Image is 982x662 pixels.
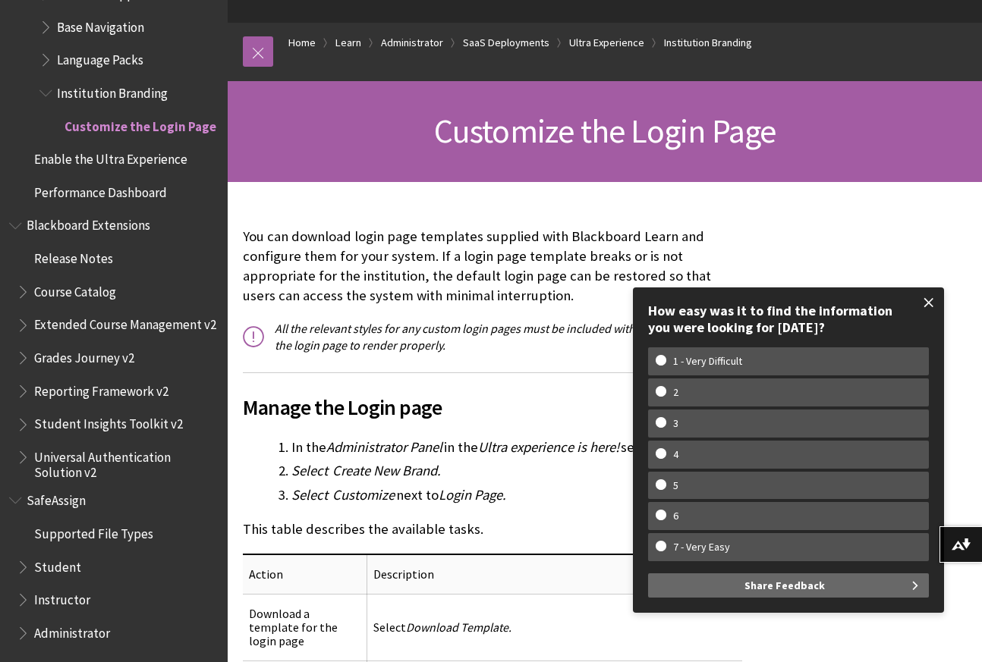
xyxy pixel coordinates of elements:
w-span: 4 [656,448,696,461]
span: Create New Brand. [332,462,441,479]
span: Login Page. [439,486,506,504]
a: Administrator [381,33,443,52]
span: Instructor [34,587,90,607]
span: Administrator [34,620,110,641]
a: Learn [335,33,361,52]
li: In the in the select [291,437,742,458]
span: Course Catalog [34,279,116,300]
span: Universal Authentication Solution v2 [34,444,217,480]
span: Select [291,462,328,479]
span: SafeAssign [27,488,86,508]
span: Extended Course Management v2 [34,312,216,333]
span: Supported File Types [34,521,153,541]
w-span: 6 [656,510,696,522]
th: Description [367,554,742,594]
w-span: 5 [656,479,696,492]
nav: Book outline for Blackboard SafeAssign [9,488,219,645]
span: Grades Journey v2 [34,345,134,366]
span: Administrator Panel [326,438,442,456]
a: Ultra Experience [569,33,644,52]
span: Language Packs [57,47,143,67]
span: Download Template. [406,620,511,635]
nav: Book outline for Blackboard Extensions [9,213,219,481]
td: Download a template for the login page [243,594,367,660]
span: Share Feedback [744,573,825,598]
span: Manage the Login page [243,391,742,423]
td: Select [367,594,742,660]
span: Customize [332,486,395,504]
span: Customize the Login Page [65,114,216,134]
span: Reporting Framework v2 [34,378,168,399]
span: Base Navigation [57,14,144,35]
w-span: 7 - Very Easy [656,541,748,554]
span: Release Notes [34,246,113,266]
span: Student Insights Toolkit v2 [34,412,183,432]
span: Institution Branding [57,80,168,101]
div: How easy was it to find the information you were looking for [DATE]? [648,303,929,335]
p: You can download login page templates supplied with Blackboard Learn and configure them for your ... [243,227,742,306]
span: Performance Dashboard [34,180,167,200]
th: Action [243,554,367,594]
span: Ultra experience is here! [478,438,619,456]
span: Enable the Ultra Experience [34,146,187,167]
span: Blackboard Extensions [27,213,150,234]
a: Institution Branding [664,33,752,52]
li: next to [291,485,742,506]
a: Home [288,33,316,52]
span: Customize the Login Page [434,110,776,152]
p: This table describes the available tasks. [243,519,742,539]
w-span: 3 [656,417,696,430]
w-span: 2 [656,386,696,399]
w-span: 1 - Very Difficult [656,355,760,368]
p: All the relevant styles for any custom login pages must be included within the <head> tags of the... [243,320,742,354]
span: Student [34,554,81,575]
button: Share Feedback [648,573,929,598]
a: SaaS Deployments [463,33,549,52]
span: Select [291,486,328,504]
